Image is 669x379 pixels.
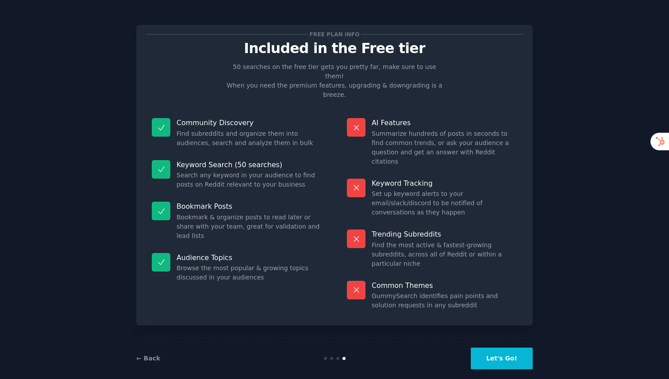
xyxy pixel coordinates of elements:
[372,291,517,310] dd: GummySearch identifies pain points and solution requests in any subreddit
[372,189,517,217] dd: Set up keyword alerts to your email/slack/discord to be notified of conversations as they happen
[372,230,517,239] p: Trending Subreddits
[177,118,322,127] p: Community Discovery
[372,179,517,188] p: Keyword Tracking
[177,253,322,262] p: Audience Topics
[308,30,361,39] span: Free plan info
[372,241,517,268] dd: Find the most active & fastest-growing subreddits, across all of Reddit or within a particular niche
[136,355,160,362] a: ← Back
[177,202,322,211] p: Bookmark Posts
[471,348,533,369] button: Let's Go!
[177,264,322,282] dd: Browse the most popular & growing topics discussed in your audiences
[177,160,322,169] p: Keyword Search (50 searches)
[223,62,446,100] p: 50 searches on the free tier gets you pretty far, make sure to use them! When you need the premiu...
[372,281,517,290] p: Common Themes
[177,213,322,241] dd: Bookmark & organize posts to read later or share with your team, great for validation and lead lists
[372,118,517,127] p: AI Features
[177,129,322,148] dd: Find subreddits and organize them into audiences, search and analyze them in bulk
[177,171,322,189] dd: Search any keyword in your audience to find posts on Reddit relevant to your business
[146,41,523,56] p: Included in the Free tier
[372,129,517,166] dd: Summarize hundreds of posts in seconds to find common trends, or ask your audience a question and...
